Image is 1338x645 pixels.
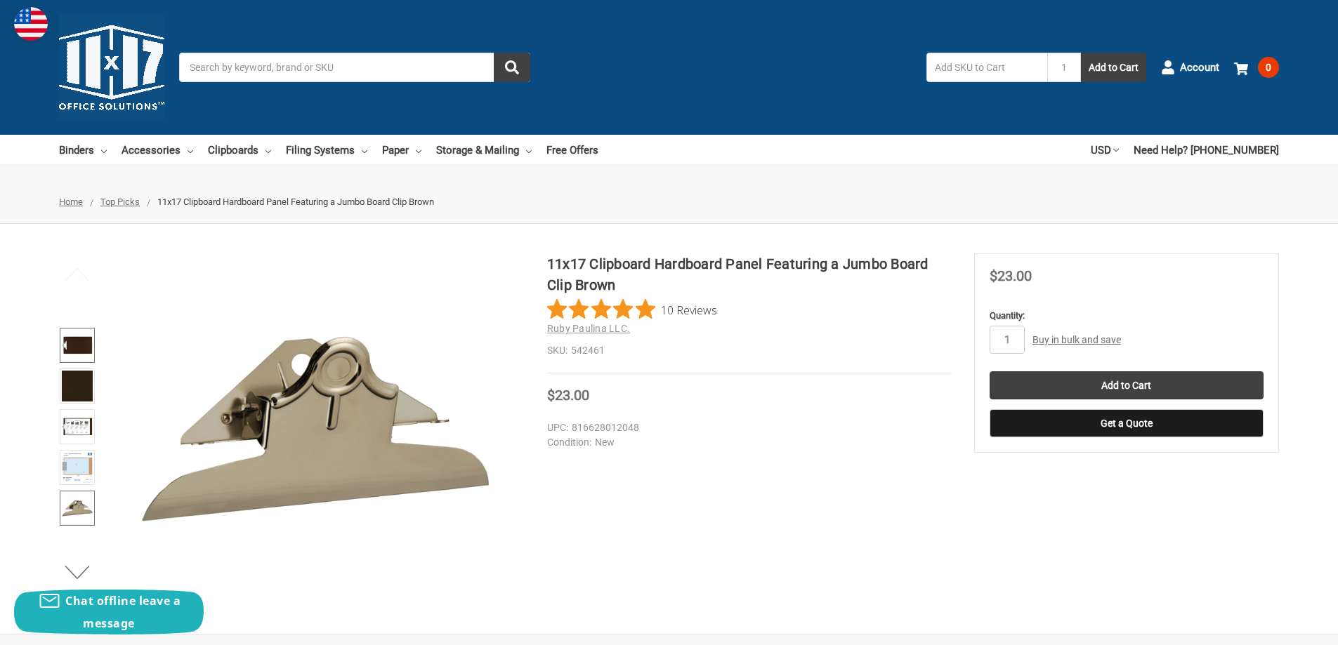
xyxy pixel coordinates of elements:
[547,253,951,295] h1: 11x17 Clipboard Hardboard Panel Featuring a Jumbo Board Clip Brown
[100,197,140,207] a: Top Picks
[1134,135,1279,166] a: Need Help? [PHONE_NUMBER]
[179,53,530,82] input: Search by keyword, brand or SKU
[1161,49,1219,86] a: Account
[14,590,204,634] button: Chat offline leave a message
[547,420,568,435] dt: UPC:
[382,135,421,166] a: Paper
[1081,53,1146,82] button: Add to Cart
[661,299,717,320] span: 10 Reviews
[1180,60,1219,76] span: Account
[62,330,93,361] img: 11x17 Clipboard Hardboard Panel Featuring a Jumbo Board Clip Brown
[122,135,193,166] a: Accessories
[62,493,93,524] img: 11x17 Clipboard Hardboard Panel Featuring a Jumbo Board Clip Brown
[547,387,589,404] span: $23.00
[59,135,107,166] a: Binders
[547,299,717,320] button: Rated 4.8 out of 5 stars from 10 reviews. Jump to reviews.
[56,260,99,288] button: Previous
[286,135,367,166] a: Filing Systems
[990,267,1032,284] span: $23.00
[59,197,83,207] a: Home
[1258,57,1279,78] span: 0
[547,323,630,334] a: Ruby Paulina LLC.
[926,53,1047,82] input: Add SKU to Cart
[436,135,532,166] a: Storage & Mailing
[140,253,491,604] img: 11x17 Clipboard Hardboard Panel Featuring a Jumbo Board Clip Brown
[14,7,48,41] img: duty and tax information for United States
[990,409,1264,437] button: Get a Quote
[56,558,99,586] button: Next
[990,371,1264,399] input: Add to Cart
[990,309,1264,323] label: Quantity:
[62,411,93,442] img: 11x17 Clipboard (542110)
[547,343,951,358] dd: 542461
[547,435,945,450] dd: New
[157,197,434,207] span: 11x17 Clipboard Hardboard Panel Featuring a Jumbo Board Clip Brown
[547,343,568,358] dt: SKU:
[65,593,181,631] span: Chat offline leave a message
[62,371,93,401] img: 11x17 Clipboard Hardboard Panel Featuring a Jumbo Board Clip Brown
[59,15,164,120] img: 11x17.com
[1032,334,1121,345] a: Buy in bulk and save
[547,435,591,450] dt: Condition:
[547,420,945,435] dd: 816628012048
[208,135,271,166] a: Clipboards
[546,135,598,166] a: Free Offers
[1234,49,1279,86] a: 0
[62,452,93,483] img: 11x17 Clipboard Hardboard Panel Featuring a Jumbo Board Clip Brown
[1091,135,1119,166] a: USD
